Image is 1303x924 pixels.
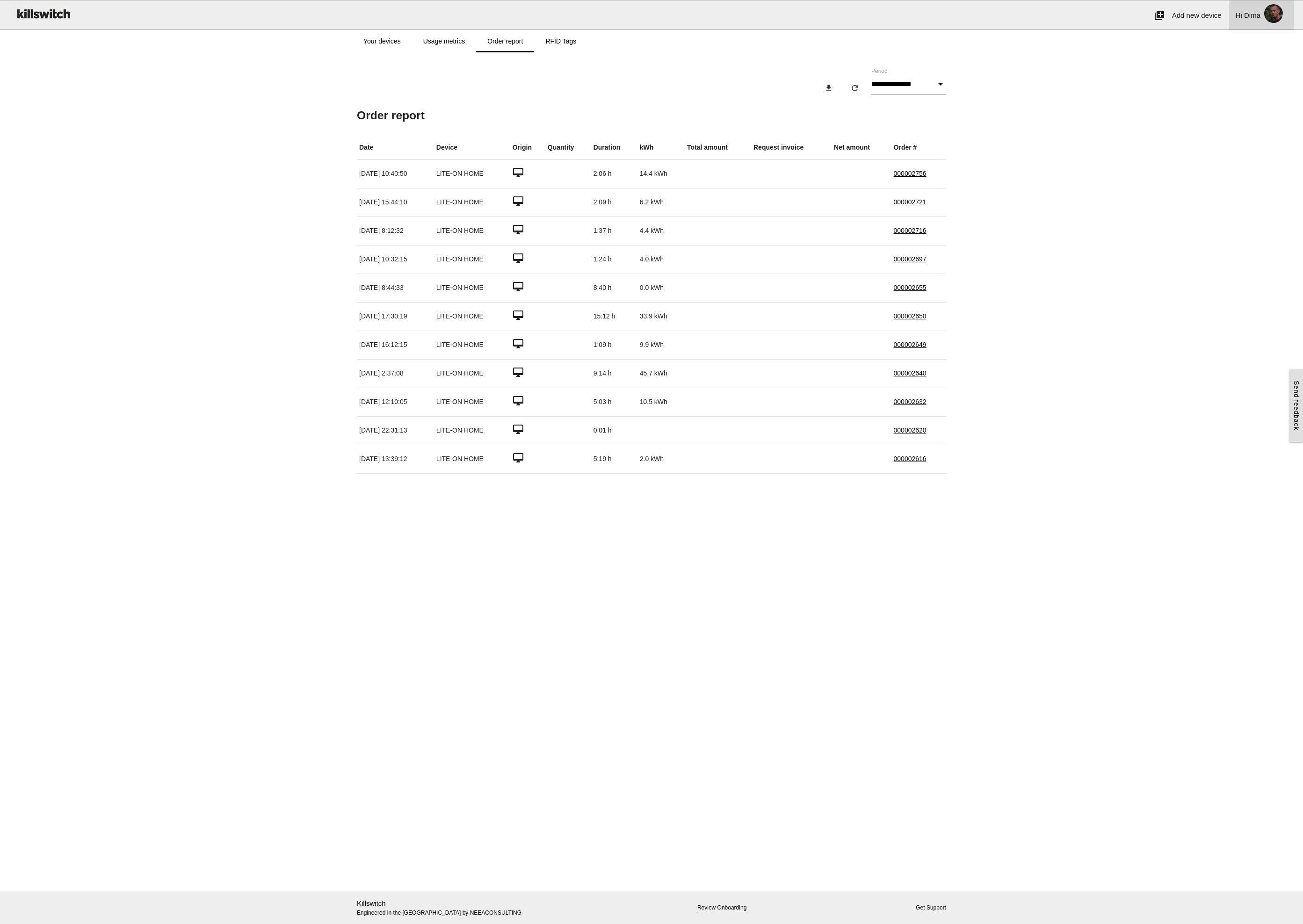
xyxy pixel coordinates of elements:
[434,159,510,188] td: LITE-ON HOME
[591,188,637,217] td: 2:09 h
[510,136,545,160] th: Origin
[357,899,386,907] a: Killswitch
[637,159,685,188] td: 14.4 kWh
[434,274,510,302] td: LITE-ON HOME
[513,367,524,378] i: desktop_mac
[894,170,927,177] a: 000002756
[545,136,591,160] th: Quantity
[434,217,510,245] td: LITE-ON HOME
[871,67,888,75] label: Period
[685,136,751,160] th: Total amount
[357,109,946,122] h5: Order report
[513,338,524,349] i: desktop_mac
[751,136,832,160] th: Request invoice
[434,245,510,274] td: LITE-ON HOME
[894,398,927,405] a: 000002632
[352,30,412,52] a: Your devices
[476,30,534,52] a: Order report
[591,359,637,388] td: 9:14 h
[357,416,434,445] td: [DATE] 22:31:13
[434,388,510,416] td: LITE-ON HOME
[513,195,524,207] i: desktop_mac
[591,388,637,416] td: 5:03 h
[357,159,434,188] td: [DATE] 10:40:50
[697,904,746,911] a: Review Onboarding
[591,274,637,302] td: 8:40 h
[434,445,510,473] td: LITE-ON HOME
[357,331,434,359] td: [DATE] 16:12:15
[824,79,833,96] i: download
[894,198,927,206] a: 000002721
[357,302,434,331] td: [DATE] 17:30:19
[850,79,860,96] i: refresh
[591,331,637,359] td: 1:09 h
[513,424,524,435] i: desktop_mac
[894,341,927,348] a: 000002649
[832,136,891,160] th: Net amount
[591,416,637,445] td: 0:01 h
[1172,11,1222,19] span: Add new device
[1154,0,1165,30] i: add_to_photos
[843,79,867,96] button: refresh
[14,0,72,27] img: ks-logo-black-160-b.png
[513,452,524,463] i: desktop_mac
[637,217,685,245] td: 4.4 kWh
[817,79,841,96] button: download
[591,445,637,473] td: 5:19 h
[434,136,510,160] th: Device
[357,188,434,217] td: [DATE] 15:44:10
[591,159,637,188] td: 2:06 h
[357,245,434,274] td: [DATE] 10:32:15
[637,359,685,388] td: 45.7 kWh
[513,395,524,406] i: desktop_mac
[894,284,927,291] a: 000002655
[637,245,685,274] td: 4.0 kWh
[434,302,510,331] td: LITE-ON HOME
[637,331,685,359] td: 9.9 kWh
[637,188,685,217] td: 6.2 kWh
[357,445,434,473] td: [DATE] 13:39:12
[513,310,524,321] i: desktop_mac
[412,30,476,52] a: Usage metrics
[894,227,927,234] a: 000002716
[357,136,434,160] th: Date
[637,445,685,473] td: 2.0 kWh
[891,136,946,160] th: Order #
[591,217,637,245] td: 1:37 h
[513,224,524,235] i: desktop_mac
[434,416,510,445] td: LITE-ON HOME
[637,388,685,416] td: 10.5 kWh
[357,217,434,245] td: [DATE] 8:12:32
[894,455,927,462] a: 000002616
[357,898,547,917] p: Engineered in the [GEOGRAPHIC_DATA] by NEEACONSULTING
[434,359,510,388] td: LITE-ON HOME
[434,188,510,217] td: LITE-ON HOME
[357,359,434,388] td: [DATE] 2:37:08
[357,274,434,302] td: [DATE] 8:44:33
[637,136,685,160] th: kWh
[513,253,524,264] i: desktop_mac
[916,904,946,911] a: Get Support
[591,136,637,160] th: Duration
[894,312,927,320] a: 000002650
[894,426,927,434] a: 000002620
[357,388,434,416] td: [DATE] 12:10:05
[534,30,587,52] a: RFID Tags
[591,302,637,331] td: 15:12 h
[894,255,927,263] a: 000002697
[1236,11,1242,19] span: Hi
[591,245,637,274] td: 1:24 h
[513,167,524,178] i: desktop_mac
[1244,11,1260,19] span: Dima
[434,331,510,359] td: LITE-ON HOME
[637,302,685,331] td: 33.9 kWh
[513,281,524,292] i: desktop_mac
[1289,369,1303,441] a: Send feedback
[637,274,685,302] td: 0.0 kWh
[1260,0,1287,27] img: ACg8ocJlro-m8l2PRHv0Wn7nMlkzknwuxRg7uOoPLD6wZc5zM9M2_daedw=s96-c
[894,369,927,377] a: 000002640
